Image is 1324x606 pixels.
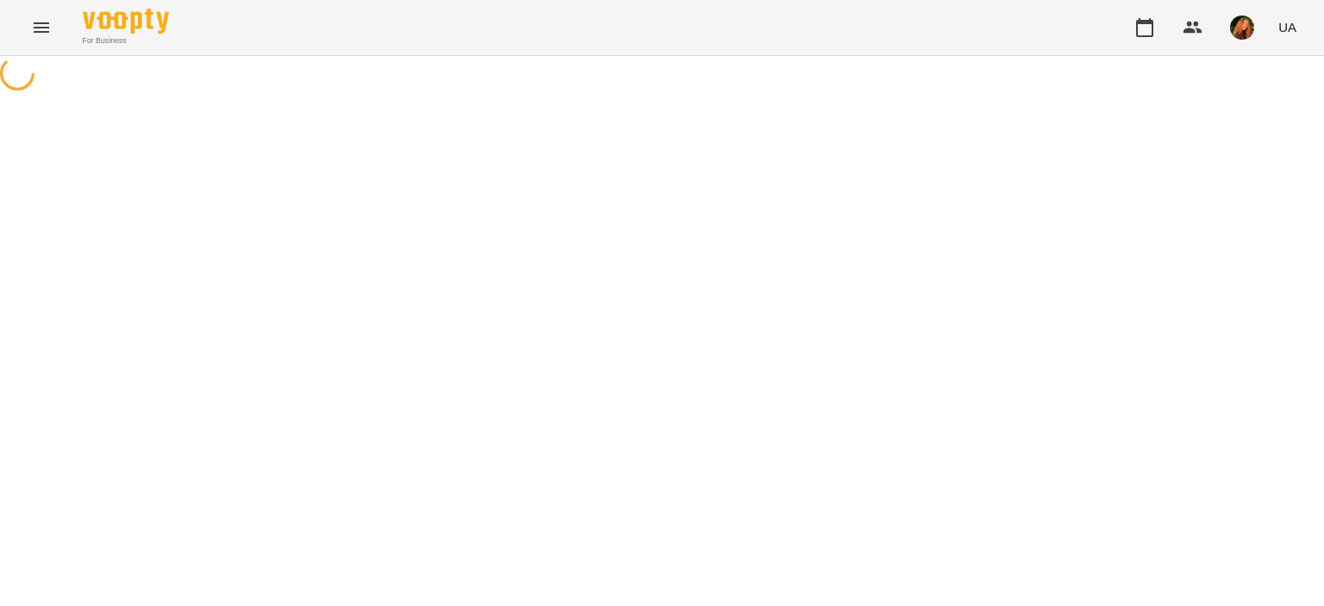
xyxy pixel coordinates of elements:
img: a7253ec6d19813cf74d78221198b3021.jpeg [1230,16,1254,40]
span: UA [1278,18,1296,36]
button: UA [1271,11,1303,43]
img: Voopty Logo [83,9,169,34]
button: Menu [21,7,62,48]
span: For Business [83,35,169,47]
